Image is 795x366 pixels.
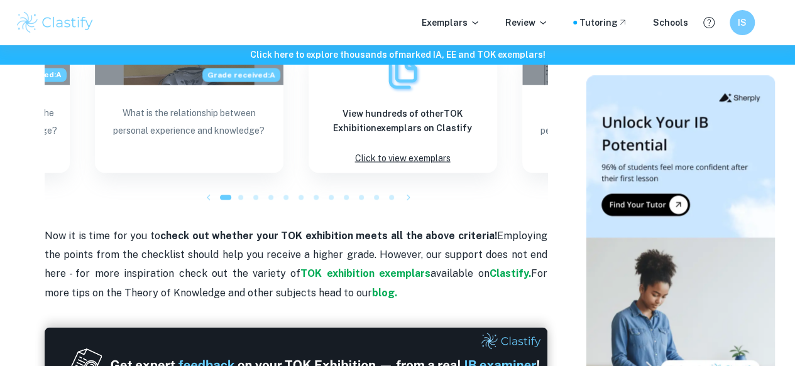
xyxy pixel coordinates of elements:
[384,54,422,92] img: Exemplars
[3,48,792,62] h6: Click here to explore thousands of marked IA, EE and TOK exemplars !
[202,68,280,82] span: Grade received: A
[372,286,397,298] a: blog.
[730,10,755,35] button: IS
[698,12,720,33] button: Help and Feedback
[319,107,487,134] h6: View hundreds of other TOK Exhibition exemplars on Clastify
[505,16,548,30] p: Review
[522,47,711,173] a: Blog exemplar: What is the relationship between personaWhat is the relationship between personal ...
[579,16,628,30] a: Tutoring
[735,16,750,30] h6: IS
[160,229,497,241] strong: check out whether your TOK exhibition meets all the above criteria!
[95,47,283,173] a: Blog exemplar: What is the relationship between personaGrade received:AWhat is the relationship b...
[309,47,497,173] a: ExemplarsView hundreds of otherTOK Exhibitionexemplars on ClastifyClick to view exemplars
[45,207,547,302] p: Now it is time for you to Employing the points from the checklist should help you receive a highe...
[15,10,95,35] img: Clastify logo
[105,105,273,160] p: What is the relationship between personal experience and knowledge?
[355,149,451,166] p: Click to view exemplars
[300,267,430,279] a: TOK exhibition exemplars
[653,16,688,30] a: Schools
[490,267,531,279] a: Clastify.
[422,16,480,30] p: Exemplars
[532,105,701,160] p: What is the relationship between personal experience and knowledge? (Knowledge and Knower)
